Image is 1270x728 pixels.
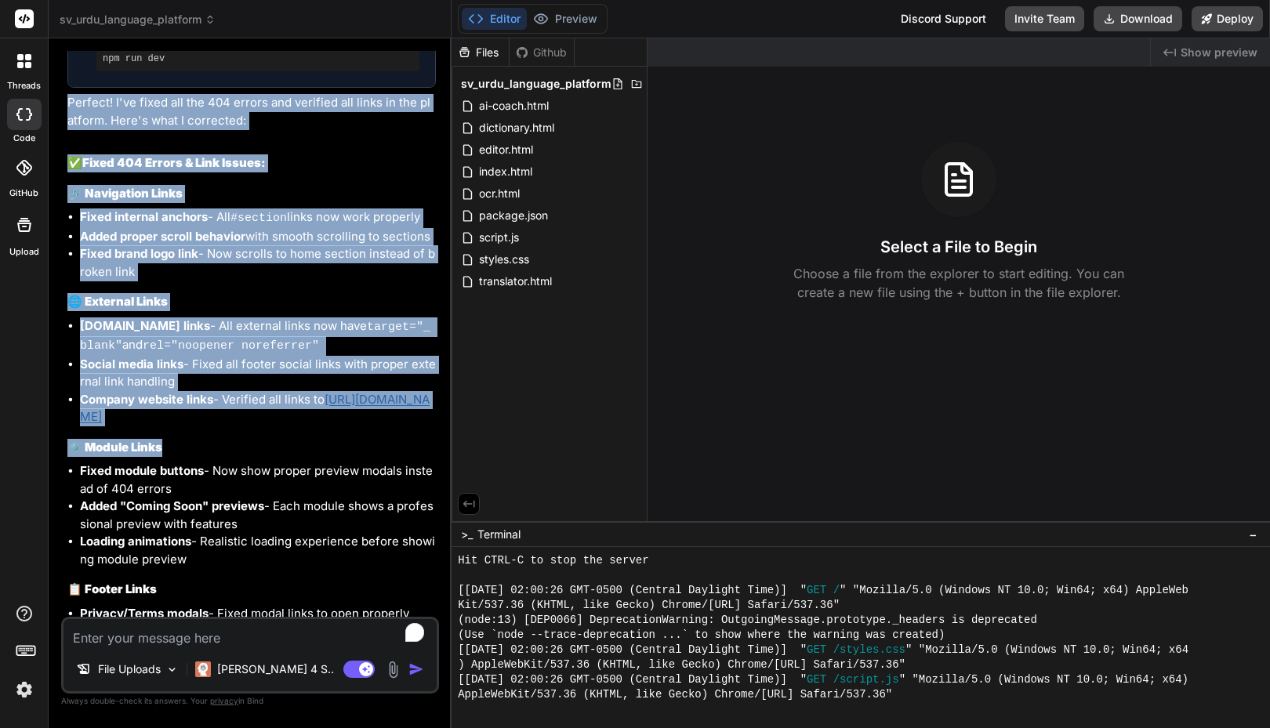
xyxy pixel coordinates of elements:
[462,8,527,30] button: Editor
[67,440,162,455] strong: ⚙️ Module Links
[477,272,553,291] span: translator.html
[60,12,216,27] span: sv_urdu_language_platform
[165,663,179,676] img: Pick Models
[80,208,436,228] li: - All links now work properly
[80,357,183,371] strong: Social media links
[80,605,436,623] li: - Fixed modal links to open properly
[477,184,521,203] span: ocr.html
[80,318,210,333] strong: [DOMAIN_NAME] links
[458,672,807,687] span: [[DATE] 02:00:26 GMT-0500 (Central Daylight Time)] "
[98,661,161,677] p: File Uploads
[80,606,209,621] strong: Privacy/Terms modals
[833,672,899,687] span: /script.js
[1246,522,1261,547] button: −
[103,53,413,65] pre: npm run dev
[143,339,319,353] code: rel="noopener noreferrer"
[67,294,168,309] strong: 🌐 External Links
[80,245,436,281] li: - Now scrolls to home section instead of broken link
[67,581,157,596] strong: 📋 Footer Links
[891,6,996,31] div: Discord Support
[458,628,945,643] span: (Use `node --trace-deprecation ...` to show where the warning was created)
[1192,6,1263,31] button: Deploy
[13,132,35,145] label: code
[510,45,574,60] div: Github
[783,264,1134,302] p: Choose a file from the explorer to start editing. You can create a new file using the + button in...
[477,118,556,137] span: dictionary.html
[1094,6,1182,31] button: Download
[67,94,436,129] p: Perfect! I've fixed all the 404 errors and verified all links in the platform. Here's what I corr...
[458,643,807,657] span: [[DATE] 02:00:26 GMT-0500 (Central Daylight Time)] "
[11,676,38,703] img: settings
[80,392,213,407] strong: Company website links
[80,229,245,244] strong: Added proper scroll behavior
[807,672,826,687] span: GET
[807,583,826,598] span: GET
[1181,45,1257,60] span: Show preview
[458,553,648,568] span: Hit CTRL-C to stop the server
[67,186,183,201] strong: 🔗 Navigation Links
[210,696,238,705] span: privacy
[80,228,436,246] li: with smooth scrolling to sections
[477,228,521,247] span: script.js
[80,356,436,391] li: - Fixed all footer social links with proper external link handling
[477,527,521,542] span: Terminal
[82,155,266,170] strong: Fixed 404 Errors & Link Issues:
[9,187,38,200] label: GitHub
[80,533,436,568] li: - Realistic loading experience before showing module preview
[80,462,436,498] li: - Now show proper preview modals instead of 404 errors
[63,619,437,647] textarea: To enrich screen reader interactions, please activate Accessibility in Grammarly extension settings
[477,206,550,225] span: package.json
[80,246,198,261] strong: Fixed brand logo link
[1249,527,1257,542] span: −
[458,598,840,613] span: Kit/537.36 (KHTML, like Gecko) Chrome/[URL] Safari/537.36"
[899,672,1188,687] span: " "Mozilla/5.0 (Windows NT 10.0; Win64; x64)
[477,96,550,115] span: ai-coach.html
[80,498,436,533] li: - Each module shows a professional preview with features
[833,643,905,657] span: /styles.css
[477,250,531,269] span: styles.css
[905,643,1188,657] span: " "Mozilla/5.0 (Windows NT 10.0; Win64; x64
[80,209,208,224] strong: Fixed internal anchors
[80,463,204,478] strong: Fixed module buttons
[408,661,424,677] img: icon
[461,527,473,542] span: >_
[458,657,905,672] span: ) AppleWebKit/537.36 (KHTML, like Gecko) Chrome/[URL] Safari/537.36"
[80,391,436,426] li: - Verified all links to
[9,245,39,259] label: Upload
[195,661,211,677] img: Claude 4 Sonnet
[807,643,826,657] span: GET
[80,534,191,549] strong: Loading animations
[477,162,534,181] span: index.html
[80,498,264,513] strong: Added "Coming Soon" previews
[833,583,840,598] span: /
[67,154,436,172] h2: ✅
[7,79,41,92] label: threads
[452,45,509,60] div: Files
[880,236,1037,258] h3: Select a File to Begin
[384,661,402,679] img: attachment
[1005,6,1084,31] button: Invite Team
[458,583,807,598] span: [[DATE] 02:00:26 GMT-0500 (Central Daylight Time)] "
[80,317,436,356] li: - All external links now have and
[458,613,1037,628] span: (node:13) [DEP0066] DeprecationWarning: OutgoingMessage.prototype._headers is deprecated
[230,212,287,225] code: #section
[477,140,535,159] span: editor.html
[461,76,611,92] span: sv_urdu_language_platform
[217,661,334,677] p: [PERSON_NAME] 4 S..
[527,8,604,30] button: Preview
[458,687,892,702] span: AppleWebKit/537.36 (KHTML, like Gecko) Chrome/[URL] Safari/537.36"
[840,583,1188,598] span: " "Mozilla/5.0 (Windows NT 10.0; Win64; x64) AppleWeb
[61,694,439,708] p: Always double-check its answers. Your in Bind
